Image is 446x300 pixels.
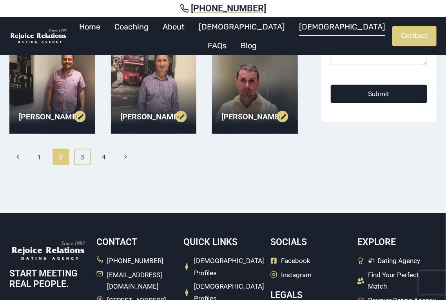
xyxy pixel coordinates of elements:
[194,255,264,279] span: [DEMOGRAPHIC_DATA] Profiles
[392,26,437,46] a: Contact
[292,17,392,36] a: [DEMOGRAPHIC_DATA]
[107,255,163,267] span: [PHONE_NUMBER]
[191,3,266,14] span: [PHONE_NUMBER]
[368,269,437,293] span: Find Your Perfect Match
[270,237,350,248] h5: Socials
[74,149,91,165] a: 3
[357,255,420,267] a: #1 Dating Agency
[9,268,89,290] h5: START MEETING REAL PEOPLE.
[357,269,437,293] a: Find Your Perfect Match
[201,36,234,55] a: FAQs
[234,36,264,55] a: Blog
[31,149,48,165] a: 1
[96,269,176,293] a: [EMAIL_ADDRESS][DOMAIN_NAME]
[9,3,437,14] a: [PHONE_NUMBER]
[96,255,163,267] a: [PHONE_NUMBER]
[183,255,264,279] a: [DEMOGRAPHIC_DATA] Profiles
[281,269,312,281] span: Instagram
[96,237,176,248] h5: Contact
[9,149,298,165] nav: Page navigation
[183,237,263,248] h5: Quick Links
[270,255,310,267] a: Facebook
[9,28,68,44] img: Rejoice Relations
[357,237,437,248] h5: Explore
[53,149,69,165] span: 2
[281,255,310,267] span: Facebook
[107,17,156,36] a: Coaching
[331,85,427,103] button: Submit
[72,17,392,55] nav: Primary
[270,269,312,281] a: Instagram
[96,149,112,165] a: 4
[192,17,292,36] a: [DEMOGRAPHIC_DATA]
[72,17,107,36] a: Home
[156,17,192,36] a: About
[107,269,176,293] span: [EMAIL_ADDRESS][DOMAIN_NAME]
[368,255,420,267] span: #1 Dating Agency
